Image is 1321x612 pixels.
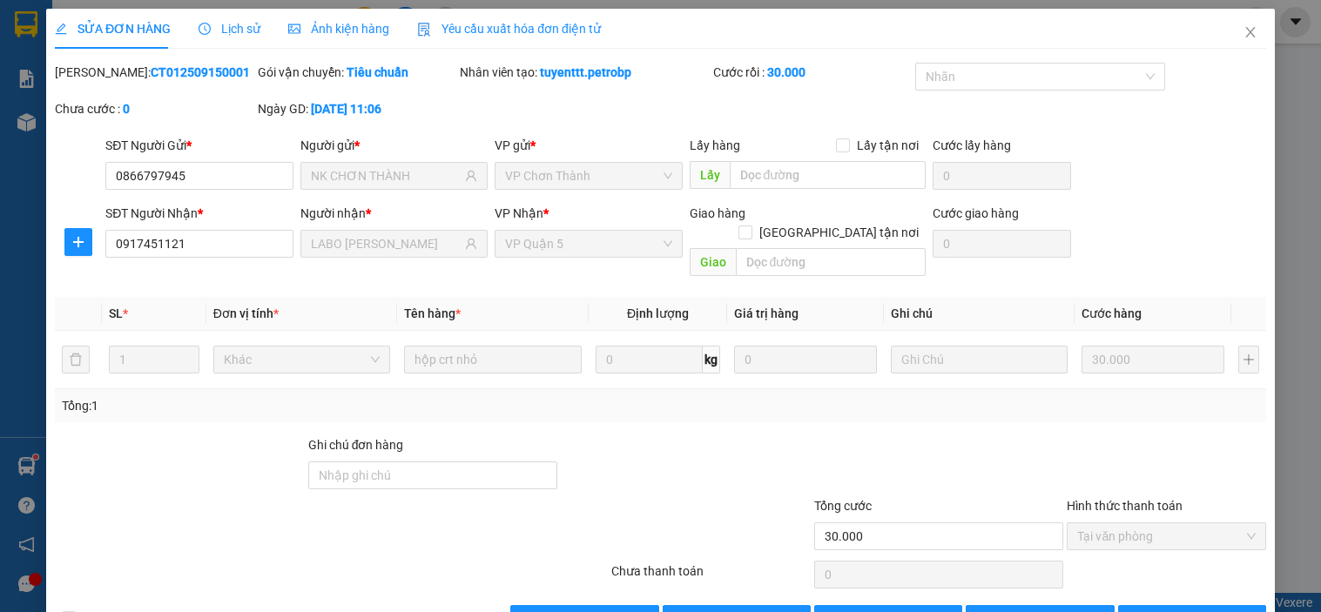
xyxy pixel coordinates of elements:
[417,23,431,37] img: icon
[258,63,456,82] div: Gói vận chuyển:
[850,136,926,155] span: Lấy tận nơi
[1226,9,1275,57] button: Close
[311,166,462,185] input: Tên người gửi
[308,438,404,452] label: Ghi chú đơn hàng
[610,562,812,592] div: Chưa thanh toán
[752,223,926,242] span: [GEOGRAPHIC_DATA] tận nơi
[505,163,671,189] span: VP Chơn Thành
[288,23,300,35] span: picture
[404,346,581,373] input: VD: Bàn, Ghế
[300,204,488,223] div: Người nhận
[55,23,67,35] span: edit
[1082,306,1142,320] span: Cước hàng
[891,346,1068,373] input: Ghi Chú
[417,22,601,36] span: Yêu cầu xuất hóa đơn điện tử
[933,230,1072,258] input: Cước giao hàng
[311,234,462,253] input: Tên người nhận
[627,306,689,320] span: Định lượng
[258,99,456,118] div: Ngày GD:
[1077,523,1255,549] span: Tại văn phòng
[734,346,877,373] input: 0
[465,238,477,250] span: user
[495,136,682,155] div: VP gửi
[690,206,745,220] span: Giao hàng
[199,22,260,36] span: Lịch sử
[713,63,912,82] div: Cước rồi :
[460,63,710,82] div: Nhân viên tạo:
[105,136,293,155] div: SĐT Người Gửi
[151,65,250,79] b: CT012509150001
[300,136,488,155] div: Người gửi
[311,102,381,116] b: [DATE] 11:06
[55,22,171,36] span: SỬA ĐƠN HÀNG
[495,206,543,220] span: VP Nhận
[933,206,1019,220] label: Cước giao hàng
[55,63,253,82] div: [PERSON_NAME]:
[65,235,91,249] span: plus
[199,23,211,35] span: clock-circle
[1067,499,1183,513] label: Hình thức thanh toán
[308,461,558,489] input: Ghi chú đơn hàng
[933,162,1072,190] input: Cước lấy hàng
[123,102,130,116] b: 0
[62,396,511,415] div: Tổng: 1
[690,138,740,152] span: Lấy hàng
[730,161,926,189] input: Dọc đường
[933,138,1011,152] label: Cước lấy hàng
[288,22,389,36] span: Ảnh kiện hàng
[62,346,90,373] button: delete
[404,306,461,320] span: Tên hàng
[767,65,805,79] b: 30.000
[540,65,631,79] b: tuyenttt.petrobp
[105,204,293,223] div: SĐT Người Nhận
[109,306,123,320] span: SL
[1238,346,1259,373] button: plus
[690,161,730,189] span: Lấy
[884,297,1075,331] th: Ghi chú
[814,499,872,513] span: Tổng cước
[465,170,477,182] span: user
[690,248,736,276] span: Giao
[734,306,799,320] span: Giá trị hàng
[55,99,253,118] div: Chưa cước :
[347,65,408,79] b: Tiêu chuẩn
[1243,25,1257,39] span: close
[505,231,671,257] span: VP Quận 5
[224,346,380,373] span: Khác
[703,346,720,373] span: kg
[1082,346,1224,373] input: 0
[213,306,279,320] span: Đơn vị tính
[736,248,926,276] input: Dọc đường
[64,228,92,256] button: plus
